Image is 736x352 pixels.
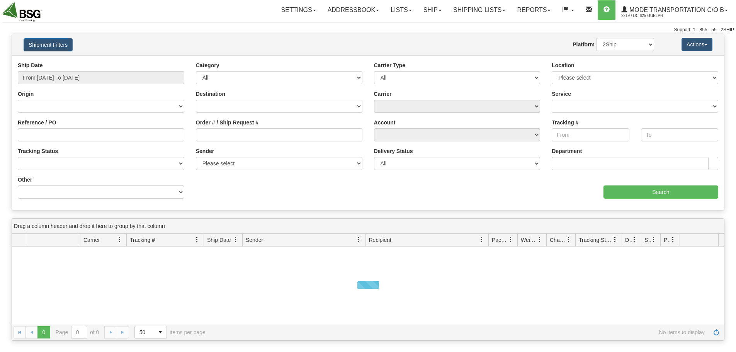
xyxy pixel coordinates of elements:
[666,233,680,246] a: Pickup Status filter column settings
[447,0,511,20] a: Shipping lists
[615,0,734,20] a: Mode Transportation c/o B 2219 / DC 625 Guelph
[552,128,629,141] input: From
[196,119,259,126] label: Order # / Ship Request #
[552,119,578,126] label: Tracking #
[533,233,546,246] a: Weight filter column settings
[134,326,167,339] span: Page sizes drop down
[385,0,417,20] a: Lists
[628,233,641,246] a: Delivery Status filter column settings
[18,61,43,69] label: Ship Date
[196,90,225,98] label: Destination
[139,328,150,336] span: 50
[56,326,99,339] span: Page of 0
[18,90,34,98] label: Origin
[18,176,32,184] label: Other
[134,326,206,339] span: items per page
[475,233,488,246] a: Recipient filter column settings
[374,61,405,69] label: Carrier Type
[374,119,396,126] label: Account
[710,326,722,338] a: Refresh
[718,136,735,215] iframe: chat widget
[196,61,219,69] label: Category
[504,233,517,246] a: Packages filter column settings
[369,236,391,244] span: Recipient
[552,147,582,155] label: Department
[12,219,724,234] div: grid grouping header
[352,233,365,246] a: Sender filter column settings
[275,0,322,20] a: Settings
[130,236,155,244] span: Tracking #
[647,233,660,246] a: Shipment Issues filter column settings
[573,41,595,48] label: Platform
[2,27,734,33] div: Support: 1 - 855 - 55 - 2SHIP
[492,236,508,244] span: Packages
[418,0,447,20] a: Ship
[641,128,718,141] input: To
[2,2,42,22] img: logo2219.jpg
[644,236,651,244] span: Shipment Issues
[511,0,556,20] a: Reports
[521,236,537,244] span: Weight
[229,233,242,246] a: Ship Date filter column settings
[216,329,705,335] span: No items to display
[552,90,571,98] label: Service
[24,38,73,51] button: Shipment Filters
[246,236,263,244] span: Sender
[322,0,385,20] a: Addressbook
[609,233,622,246] a: Tracking Status filter column settings
[83,236,100,244] span: Carrier
[18,119,56,126] label: Reference / PO
[664,236,670,244] span: Pickup Status
[621,12,679,20] span: 2219 / DC 625 Guelph
[196,147,214,155] label: Sender
[37,326,50,338] span: Page 0
[550,236,566,244] span: Charge
[625,236,632,244] span: Delivery Status
[627,7,724,13] span: Mode Transportation c/o B
[552,61,574,69] label: Location
[190,233,204,246] a: Tracking # filter column settings
[579,236,612,244] span: Tracking Status
[374,147,413,155] label: Delivery Status
[562,233,575,246] a: Charge filter column settings
[154,326,167,338] span: select
[682,38,712,51] button: Actions
[374,90,392,98] label: Carrier
[18,147,58,155] label: Tracking Status
[113,233,126,246] a: Carrier filter column settings
[207,236,231,244] span: Ship Date
[603,185,718,199] input: Search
